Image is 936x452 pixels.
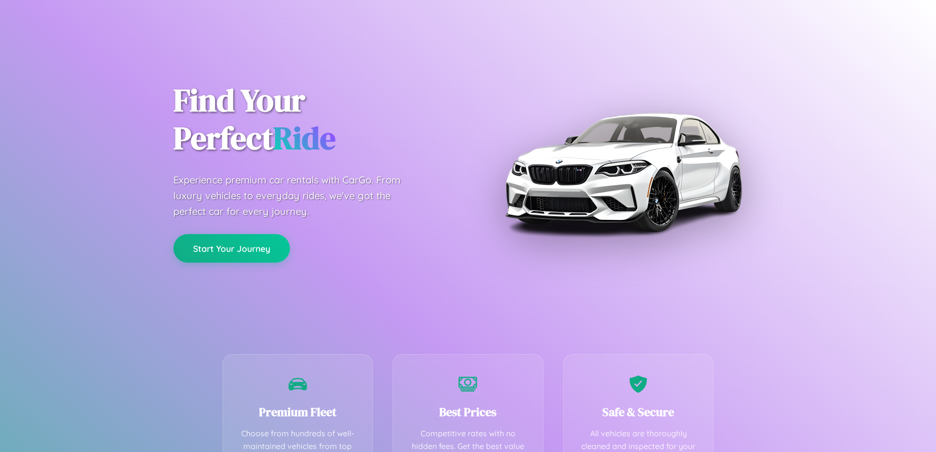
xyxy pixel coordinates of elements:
[238,404,358,420] h3: Premium Fleet
[578,404,699,420] h3: Safe & Secure
[273,117,336,159] span: Ride
[173,82,454,157] h1: Find Your Perfect
[408,404,528,420] h3: Best Prices
[500,49,746,295] img: Premium BMW car rental vehicle
[173,172,419,219] p: Experience premium car rentals with CarGo. From luxury vehicles to everyday rides, we've got the ...
[173,234,290,263] button: Start Your Journey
